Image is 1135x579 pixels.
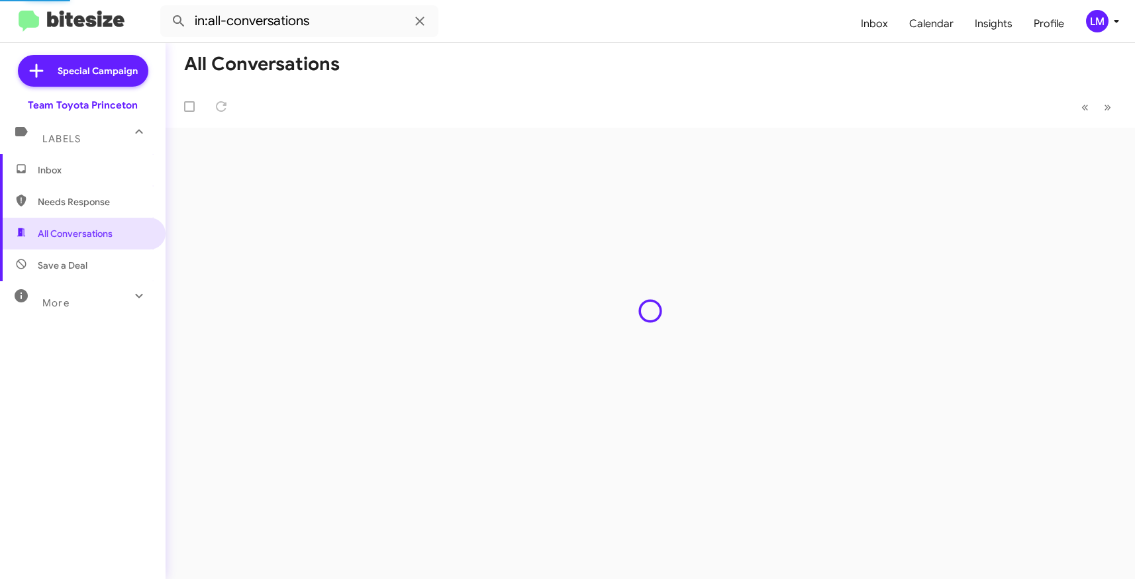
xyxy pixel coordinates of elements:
span: All Conversations [38,227,113,240]
span: Inbox [38,163,150,177]
input: Search [160,5,438,37]
h1: All Conversations [184,54,340,75]
span: Save a Deal [38,259,87,272]
a: Special Campaign [18,55,148,87]
div: LM [1086,10,1109,32]
a: Inbox [850,5,899,43]
button: Next [1096,93,1119,120]
span: » [1104,99,1111,115]
span: Labels [42,133,81,145]
a: Profile [1023,5,1075,43]
span: More [42,297,70,309]
nav: Page navigation example [1074,93,1119,120]
span: Special Campaign [58,64,138,77]
button: Previous [1073,93,1097,120]
span: « [1081,99,1089,115]
button: LM [1075,10,1120,32]
a: Insights [964,5,1023,43]
a: Calendar [899,5,964,43]
div: Team Toyota Princeton [28,99,138,112]
span: Needs Response [38,195,150,208]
